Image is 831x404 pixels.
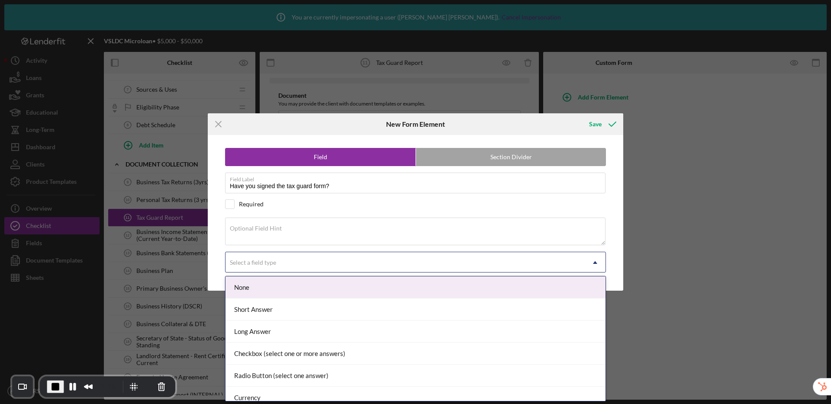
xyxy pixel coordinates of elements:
[7,7,234,36] body: Rich Text Area. Press ALT-0 for help.
[24,26,234,36] li: Upload it back to Lenderfit
[24,7,234,16] li: Download the form attached
[580,115,623,133] button: Save
[230,173,606,183] label: Field Label
[225,343,606,365] div: Checkbox (select one or more answers)
[225,321,606,343] div: Long Answer
[416,148,606,166] label: Section Divider
[24,16,234,26] li: Review and sign
[386,120,445,128] h6: New Form Element
[239,201,264,208] div: Required
[225,276,606,298] div: None
[230,259,276,266] div: Select a field type
[225,148,415,166] label: Field
[589,115,602,133] div: Save
[230,225,282,232] label: Optional Field Hint
[225,298,606,321] div: Short Answer
[225,365,606,387] div: Radio Button (select one answer)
